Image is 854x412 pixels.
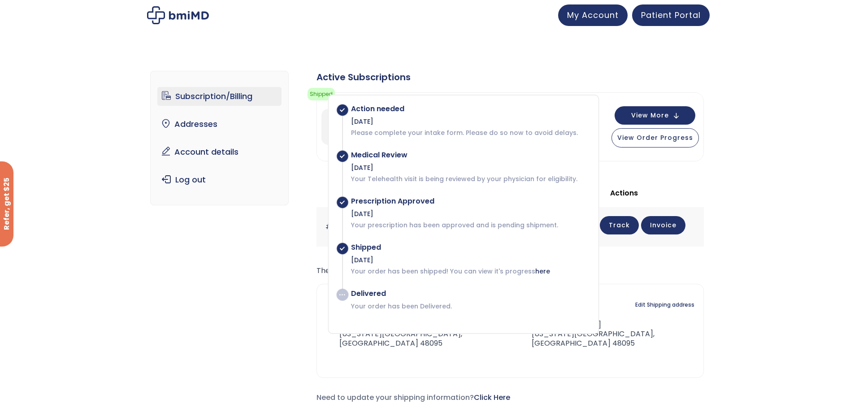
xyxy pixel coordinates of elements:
p: Please complete your intake form. Please do so now to avoid delays. [351,128,589,137]
div: Delivered [351,289,589,298]
div: Prescription Approved [351,197,589,206]
p: Your order has been shipped! You can view it's progress [351,267,589,276]
div: Medical Review [351,151,589,160]
button: View More [615,106,695,125]
address: [PERSON_NAME] [STREET_ADDRESS] [US_STATE][GEOGRAPHIC_DATA], [GEOGRAPHIC_DATA] 48095 [326,311,503,348]
a: Patient Portal [632,4,710,26]
p: Your prescription has been approved and is pending shipment. [351,221,589,230]
div: Shipped [351,243,589,252]
a: My Account [558,4,628,26]
img: My account [147,6,209,24]
span: View Order Progress [617,133,693,142]
a: Click Here [474,392,510,403]
div: Active Subscriptions [316,71,704,83]
p: Your order has been Delivered. [351,302,589,311]
a: Invoice [641,216,685,234]
address: [PERSON_NAME] [STREET_ADDRESS] [US_STATE][GEOGRAPHIC_DATA], [GEOGRAPHIC_DATA] 48095 [517,311,694,348]
span: View More [631,113,669,118]
span: Shipped [308,88,335,100]
span: Patient Portal [641,9,701,21]
span: Actions [610,188,638,198]
button: View Order Progress [611,128,699,147]
p: The following addresses will be used on the checkout page by default. [316,265,704,277]
a: Account details [157,143,282,161]
a: Log out [157,170,282,189]
a: #1932792 [325,221,359,232]
a: Subscription/Billing [157,87,282,106]
nav: Account pages [150,71,289,205]
a: Track [600,216,639,234]
div: [DATE] [351,256,589,265]
span: My Account [567,9,619,21]
a: Addresses [157,115,282,134]
p: Your Telehealth visit is being reviewed by your physician for eligibility. [351,174,589,183]
div: [DATE] [351,209,589,218]
div: [DATE] [351,163,589,172]
span: Need to update your shipping information? [316,392,510,403]
a: Edit Shipping address [635,299,694,311]
img: GLP-1 Monthly Treatment Plan [321,109,357,145]
div: Action needed [351,104,589,113]
div: [DATE] [351,117,589,126]
a: here [535,267,550,276]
